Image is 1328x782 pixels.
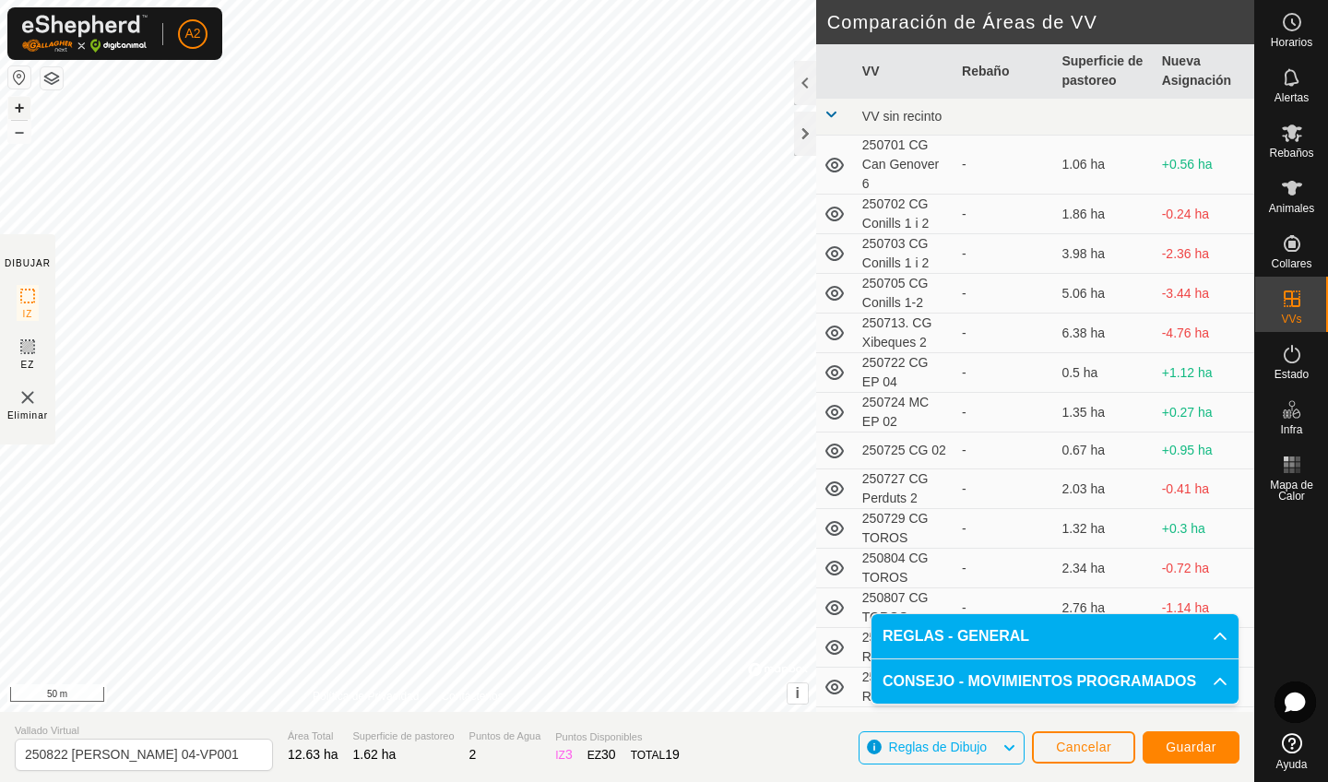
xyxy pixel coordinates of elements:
[1155,136,1254,195] td: +0.56 ha
[1155,509,1254,549] td: +0.3 ha
[855,628,954,668] td: 250814 CG RISSEC 02
[1155,44,1254,99] th: Nueva Asignación
[1281,314,1301,325] span: VVs
[1054,432,1154,469] td: 0.67 ha
[1269,203,1314,214] span: Animales
[871,614,1239,658] p-accordion-header: REGLAS - GENERAL
[855,314,954,353] td: 250713. CG Xibeques 2
[22,15,148,53] img: Logo Gallagher
[962,244,1047,264] div: -
[587,745,616,764] div: EZ
[827,11,1254,33] h2: Comparación de Áreas de VV
[1280,424,1302,435] span: Infra
[21,358,35,372] span: EZ
[184,24,200,43] span: A2
[1255,726,1328,777] a: Ayuda
[962,324,1047,343] div: -
[8,66,30,89] button: Restablecer Mapa
[788,683,808,704] button: i
[855,432,954,469] td: 250725 CG 02
[1054,44,1154,99] th: Superficie de pastoreo
[1155,274,1254,314] td: -3.44 ha
[855,469,954,509] td: 250727 CG Perduts 2
[1054,707,1154,747] td: 2.07 ha
[15,723,273,739] span: Vallado Virtual
[855,274,954,314] td: 250705 CG Conills 1-2
[962,519,1047,539] div: -
[5,256,51,270] div: DIBUJAR
[1276,759,1308,770] span: Ayuda
[1054,136,1154,195] td: 1.06 ha
[1155,393,1254,432] td: +0.27 ha
[665,747,680,762] span: 19
[1054,509,1154,549] td: 1.32 ha
[862,109,942,124] span: VV sin recinto
[1166,740,1216,754] span: Guardar
[855,509,954,549] td: 250729 CG TOROS
[962,403,1047,422] div: -
[555,729,680,745] span: Puntos Disponibles
[855,549,954,588] td: 250804 CG TOROS
[7,409,48,422] span: Eliminar
[962,559,1047,578] div: -
[855,588,954,628] td: 250807 CG TOROS
[469,747,477,762] span: 2
[883,670,1196,693] span: CONSEJO - MOVIMIENTOS PROGRAMADOS
[883,625,1029,647] span: REGLAS - GENERAL
[855,136,954,195] td: 250701 CG Can Genover 6
[17,386,39,409] img: VV
[855,668,954,707] td: 250821 CG REC P1
[962,480,1047,499] div: -
[962,441,1047,460] div: -
[1155,432,1254,469] td: +0.95 ha
[962,363,1047,383] div: -
[565,747,573,762] span: 3
[1032,731,1135,764] button: Cancelar
[1155,195,1254,234] td: -0.24 ha
[1155,234,1254,274] td: -2.36 ha
[1054,353,1154,393] td: 0.5 ha
[1054,234,1154,274] td: 3.98 ha
[954,44,1054,99] th: Rebaño
[1155,588,1254,628] td: -1.14 ha
[962,598,1047,618] div: -
[41,67,63,89] button: Capas del Mapa
[288,729,338,744] span: Área Total
[1054,393,1154,432] td: 1.35 ha
[1271,37,1312,48] span: Horarios
[796,685,800,701] span: i
[353,747,397,762] span: 1.62 ha
[1054,469,1154,509] td: 2.03 ha
[1054,314,1154,353] td: 6.38 ha
[1054,588,1154,628] td: 2.76 ha
[1260,480,1323,502] span: Mapa de Calor
[871,659,1239,704] p-accordion-header: CONSEJO - MOVIMIENTOS PROGRAMADOS
[1054,274,1154,314] td: 5.06 ha
[1155,707,1254,747] td: -0.45 ha
[1275,369,1309,380] span: Estado
[889,740,988,754] span: Reglas de Dibujo
[555,745,572,764] div: IZ
[855,393,954,432] td: 250724 MC EP 02
[441,688,503,705] a: Contáctenos
[1271,258,1311,269] span: Collares
[855,234,954,274] td: 250703 CG Conills 1 i 2
[1155,314,1254,353] td: -4.76 ha
[1054,549,1154,588] td: 2.34 ha
[1155,549,1254,588] td: -0.72 ha
[1275,92,1309,103] span: Alertas
[855,707,954,747] td: 250822 CG RISSEC 03
[1269,148,1313,159] span: Rebaños
[855,44,954,99] th: VV
[962,205,1047,224] div: -
[855,195,954,234] td: 250702 CG Conills 1 i 2
[962,284,1047,303] div: -
[23,307,33,321] span: IZ
[631,745,680,764] div: TOTAL
[313,688,419,705] a: Política de Privacidad
[1056,740,1111,754] span: Cancelar
[288,747,338,762] span: 12.63 ha
[1155,353,1254,393] td: +1.12 ha
[469,729,541,744] span: Puntos de Agua
[8,97,30,119] button: +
